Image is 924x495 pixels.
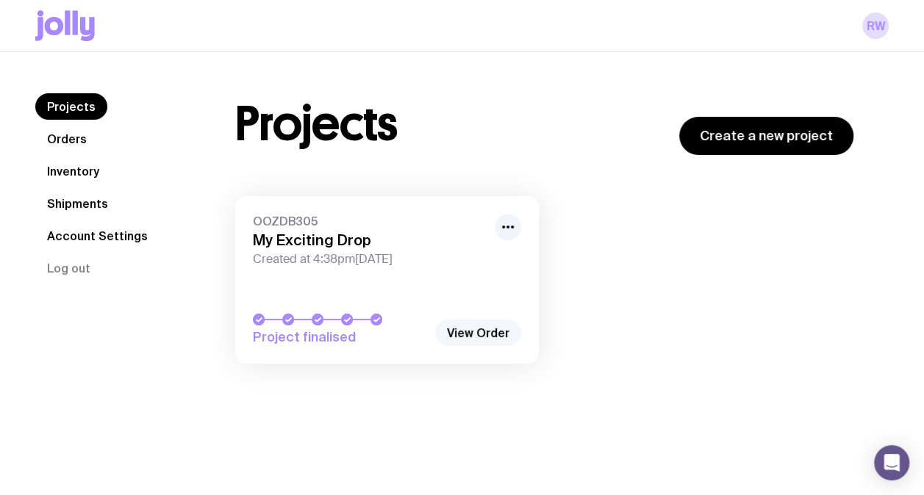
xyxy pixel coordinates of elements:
[35,93,107,120] a: Projects
[35,190,120,217] a: Shipments
[253,328,427,346] span: Project finalised
[253,231,486,249] h3: My Exciting Drop
[435,319,521,346] a: View Order
[235,196,539,364] a: OOZDB305My Exciting DropCreated at 4:38pm[DATE]Project finalised
[35,255,102,281] button: Log out
[35,158,111,184] a: Inventory
[35,223,160,249] a: Account Settings
[679,117,853,155] a: Create a new project
[874,445,909,480] div: Open Intercom Messenger
[862,12,889,39] a: RW
[253,252,486,267] span: Created at 4:38pm[DATE]
[253,214,486,228] span: OOZDB305
[235,101,398,148] h1: Projects
[35,126,99,152] a: Orders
